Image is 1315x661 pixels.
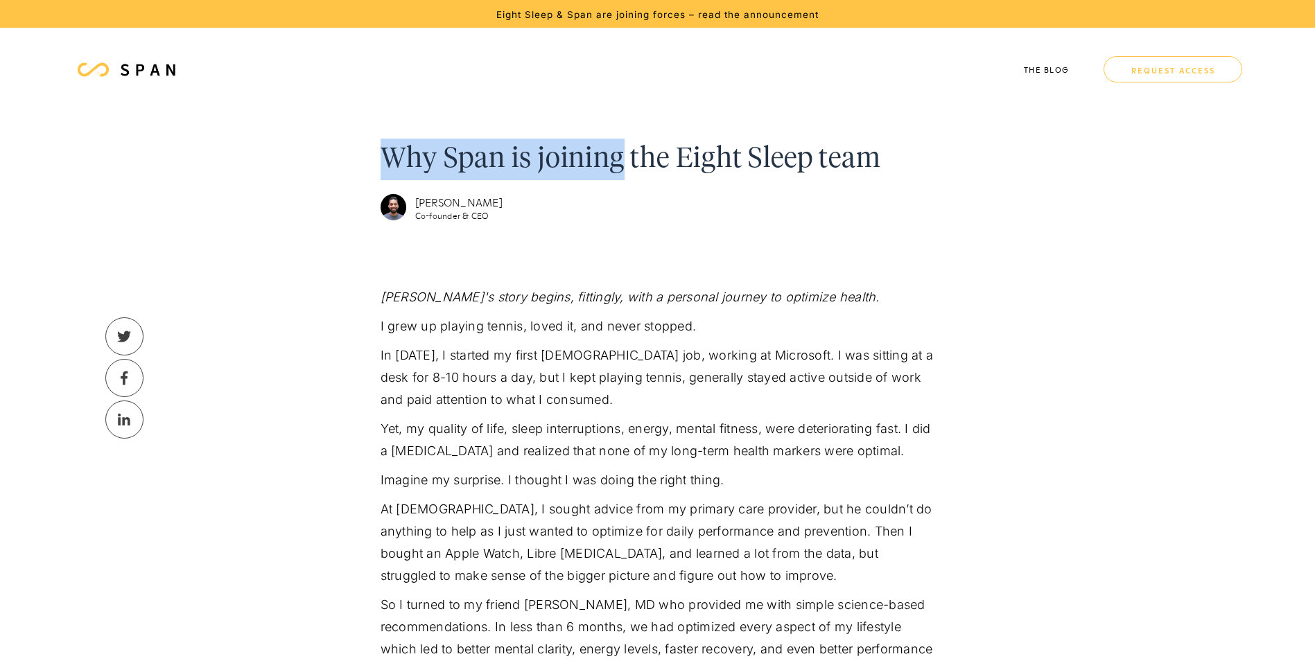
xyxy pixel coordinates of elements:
p: I grew up playing tennis, loved it, and never stopped. [381,315,935,337]
a: Eight Sleep & Span are joining forces – read the announcement [496,8,819,20]
a:  [105,317,143,355]
p: Imagine my surprise. I thought I was doing the right thing. [381,469,935,491]
a:  [105,400,143,439]
div: The Blog [1024,66,1069,73]
em: [PERSON_NAME]'s story begins, fittingly, with a personal journey to optimize health. [381,290,880,304]
a: The Blog [1003,42,1090,97]
div:  [118,413,131,427]
h1: Why Span is joining the Eight Sleep team [381,139,881,180]
p: In [DATE], I started my first [DEMOGRAPHIC_DATA] job, working at Microsoft. I was sitting at a de... [381,344,935,411]
h3: Co-founder & CEO [415,211,503,220]
h2: [PERSON_NAME] [415,195,503,209]
a:  [105,359,143,397]
div:  [117,330,132,344]
p: At [DEMOGRAPHIC_DATA], I sought advice from my primary care provider, but he couldn’t do anything... [381,498,935,587]
p: Yet, my quality of life, sleep interruptions, energy, mental fitness, were deteriorating fast. I ... [381,418,935,462]
a: request access [1104,56,1242,82]
div:  [121,371,128,385]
